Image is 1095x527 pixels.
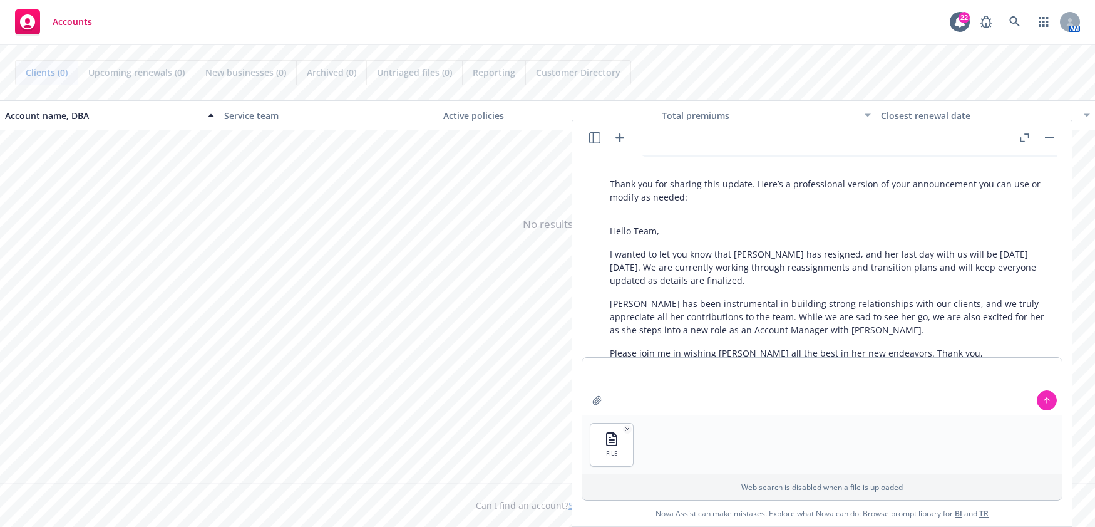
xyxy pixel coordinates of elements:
[657,100,876,130] button: Total premiums
[974,9,999,34] a: Report a Bug
[88,66,185,79] span: Upcoming renewals (0)
[590,424,633,466] button: FILE
[10,4,97,39] a: Accounts
[1002,9,1027,34] a: Search
[655,501,989,526] span: Nova Assist can make mistakes. Explore what Nova can do: Browse prompt library for and
[224,109,433,122] div: Service team
[205,66,286,79] span: New businesses (0)
[26,66,68,79] span: Clients (0)
[590,482,1054,493] p: Web search is disabled when a file is uploaded
[881,109,1076,122] div: Closest renewal date
[5,109,200,122] div: Account name, DBA
[438,100,657,130] button: Active policies
[53,17,92,27] span: Accounts
[610,224,1044,237] p: Hello Team,
[662,109,857,122] div: Total premiums
[568,499,620,511] a: Search for it
[307,66,356,79] span: Archived (0)
[1031,9,1056,34] a: Switch app
[876,100,1095,130] button: Closest renewal date
[476,499,620,512] span: Can't find an account?
[473,66,515,79] span: Reporting
[606,449,618,457] span: FILE
[955,508,962,519] a: BI
[959,12,970,23] div: 22
[610,297,1044,337] p: [PERSON_NAME] has been instrumental in building strong relationships with our clients, and we tru...
[219,100,438,130] button: Service team
[610,177,1044,204] p: Thank you for sharing this update. Here’s a professional version of your announcement you can use...
[377,66,452,79] span: Untriaged files (0)
[610,248,1044,287] p: I wanted to let you know that [PERSON_NAME] has resigned, and her last day with us will be [DATE]...
[443,109,652,122] div: Active policies
[610,347,1044,373] p: Please join me in wishing [PERSON_NAME] all the best in her new endeavors. Thank you, [PERSON_NAM...
[979,508,989,519] a: TR
[536,66,620,79] span: Customer Directory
